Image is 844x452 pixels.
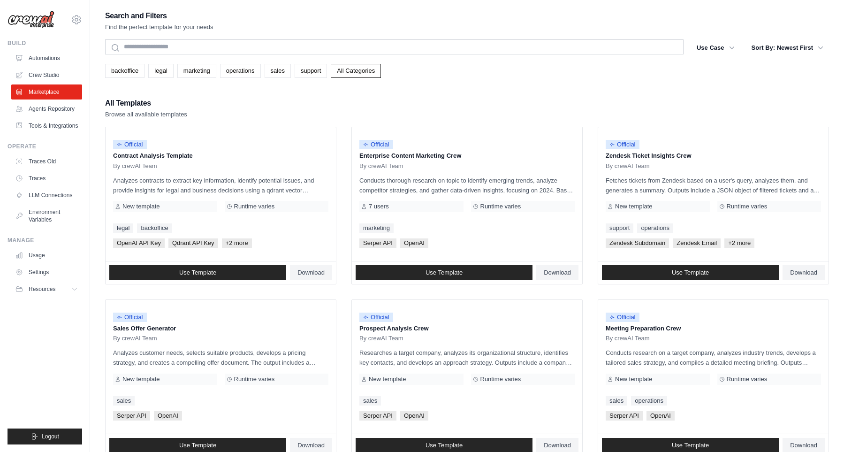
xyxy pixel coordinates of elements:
span: New template [615,375,652,383]
span: By crewAI Team [113,162,157,170]
a: Tools & Integrations [11,118,82,133]
a: legal [148,64,173,78]
a: backoffice [137,223,172,233]
a: marketing [177,64,216,78]
span: By crewAI Team [606,162,650,170]
a: operations [637,223,673,233]
a: support [295,64,327,78]
span: Download [790,269,817,276]
span: Download [544,269,571,276]
a: operations [220,64,261,78]
a: Use Template [109,265,286,280]
button: Resources [11,282,82,297]
p: Researches a target company, analyzes its organizational structure, identifies key contacts, and ... [359,348,575,368]
span: New template [122,203,160,210]
a: operations [631,396,667,406]
a: Automations [11,51,82,66]
span: Qdrant API Key [168,238,218,248]
span: Download [297,442,325,449]
span: Use Template [672,269,709,276]
h2: All Templates [105,97,187,110]
a: LLM Connections [11,188,82,203]
a: All Categories [331,64,381,78]
a: Agents Repository [11,101,82,116]
button: Logout [8,429,82,444]
p: Find the perfect template for your needs [105,23,213,32]
span: Serper API [359,411,396,421]
span: +2 more [222,238,252,248]
p: Meeting Preparation Crew [606,324,821,333]
span: Runtime varies [480,375,521,383]
a: support [606,223,633,233]
span: By crewAI Team [359,335,403,342]
img: Logo [8,11,54,29]
span: Use Template [426,269,463,276]
span: OpenAI [400,238,428,248]
p: Sales Offer Generator [113,324,328,333]
span: By crewAI Team [113,335,157,342]
span: Official [359,140,393,149]
div: Manage [8,237,82,244]
span: +2 more [724,238,754,248]
a: Download [783,265,825,280]
a: Use Template [602,265,779,280]
a: Crew Studio [11,68,82,83]
a: Settings [11,265,82,280]
button: Sort By: Newest First [746,39,829,56]
span: Use Template [179,442,216,449]
p: Conducts thorough research on topic to identify emerging trends, analyze competitor strategies, a... [359,176,575,195]
p: Enterprise Content Marketing Crew [359,151,575,161]
a: sales [113,396,135,406]
a: Traces [11,171,82,186]
span: Official [359,313,393,322]
p: Browse all available templates [105,110,187,119]
span: Serper API [606,411,643,421]
span: OpenAI [154,411,182,421]
p: Analyzes contracts to extract key information, identify potential issues, and provide insights fo... [113,176,328,195]
span: 7 users [369,203,389,210]
span: By crewAI Team [359,162,403,170]
span: Official [113,140,147,149]
span: New template [615,203,652,210]
span: Download [297,269,325,276]
span: Use Template [179,269,216,276]
span: Download [544,442,571,449]
div: Build [8,39,82,47]
a: Download [536,265,578,280]
div: Operate [8,143,82,150]
a: legal [113,223,133,233]
p: Zendesk Ticket Insights Crew [606,151,821,161]
span: Serper API [359,238,396,248]
a: sales [265,64,291,78]
a: sales [606,396,627,406]
span: New template [369,375,406,383]
span: Use Template [672,442,709,449]
span: Official [606,313,639,322]
p: Analyzes customer needs, selects suitable products, develops a pricing strategy, and creates a co... [113,348,328,368]
span: Runtime varies [234,375,275,383]
a: Traces Old [11,154,82,169]
span: Runtime varies [480,203,521,210]
a: Use Template [356,265,532,280]
span: Runtime varies [727,203,768,210]
p: Contract Analysis Template [113,151,328,161]
a: Marketplace [11,84,82,100]
p: Conducts research on a target company, analyzes industry trends, develops a tailored sales strate... [606,348,821,368]
span: Download [790,442,817,449]
a: marketing [359,223,394,233]
h2: Search and Filters [105,9,213,23]
a: sales [359,396,381,406]
span: Runtime varies [234,203,275,210]
span: Official [606,140,639,149]
span: Official [113,313,147,322]
span: New template [122,375,160,383]
span: Zendesk Subdomain [606,238,669,248]
span: Serper API [113,411,150,421]
p: Fetches tickets from Zendesk based on a user's query, analyzes them, and generates a summary. Out... [606,176,821,195]
a: Environment Variables [11,205,82,227]
span: OpenAI API Key [113,238,165,248]
p: Prospect Analysis Crew [359,324,575,333]
button: Use Case [691,39,740,56]
span: OpenAI [400,411,428,421]
a: Download [290,265,332,280]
